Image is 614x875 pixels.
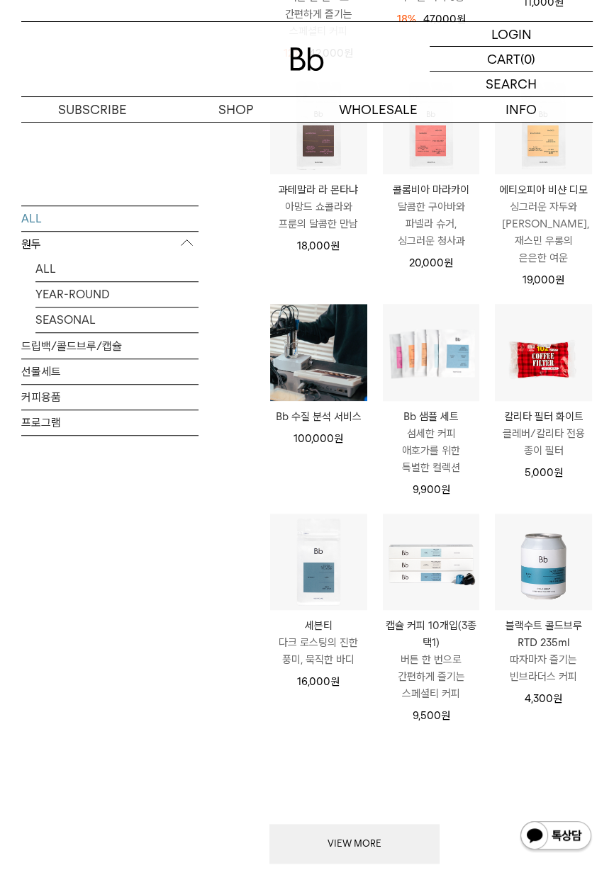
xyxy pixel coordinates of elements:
a: 프로그램 [21,410,199,435]
span: 원 [334,432,343,445]
p: 따자마자 즐기는 빈브라더스 커피 [495,651,592,685]
a: SUBSCRIBE [21,97,164,122]
a: SHOP [164,97,308,122]
img: 칼리타 필터 화이트 [495,304,592,401]
img: 블랙수트 콜드브루 RTD 235ml [495,514,592,611]
span: 19,000 [523,273,564,286]
span: 원 [440,483,450,496]
a: ALL [35,256,199,281]
p: CART [487,47,520,71]
a: 에티오피아 비샨 디모 싱그러운 자두와 [PERSON_NAME], 재스민 우롱의 은은한 여운 [495,181,592,266]
a: 커피용품 [21,385,199,410]
span: 9,900 [412,483,450,496]
span: 16,000 [297,675,340,688]
p: 블랙수트 콜드브루 RTD 235ml [495,617,592,651]
a: 드립백/콜드브루/캡슐 [21,334,199,359]
img: 캡슐 커피 10개입(3종 택1) [383,514,480,611]
p: SEARCH [486,72,537,96]
img: Bb 수질 분석 서비스 [270,304,367,401]
a: ALL [21,206,199,231]
p: 세븐티 [270,617,367,634]
p: 에티오피아 비샨 디모 [495,181,592,198]
p: INFO [450,97,593,122]
a: 캡슐 커피 10개입(3종 택1) 버튼 한 번으로 간편하게 즐기는 스페셜티 커피 [383,617,480,702]
span: 20,000 [409,256,453,269]
p: (0) [520,47,535,71]
img: 세븐티 [270,514,367,611]
span: 원 [330,239,340,252]
a: YEAR-ROUND [35,282,199,307]
p: 달콤한 구아바와 파넬라 슈거, 싱그러운 청사과 [383,198,480,249]
img: Bb 샘플 세트 [383,304,480,401]
button: VIEW MORE [269,824,440,864]
span: 4,300 [525,692,562,705]
p: 칼리타 필터 화이트 [495,408,592,425]
a: 세븐티 다크 로스팅의 진한 풍미, 묵직한 바디 [270,617,367,668]
span: 원 [555,273,564,286]
img: 과테말라 라 몬타냐 [270,77,367,174]
p: 원두 [21,232,199,257]
p: 섬세한 커피 애호가를 위한 특별한 컬렉션 [383,425,480,476]
p: LOGIN [491,22,532,46]
a: 칼리타 필터 화이트 클레버/칼리타 전용 종이 필터 [495,408,592,459]
p: 아망드 쇼콜라와 프룬의 달콤한 만남 [270,198,367,232]
p: 캡슐 커피 10개입(3종 택1) [383,617,480,651]
img: 에티오피아 비샨 디모 [495,77,592,174]
img: 콜롬비아 마라카이 [383,77,480,174]
span: 9,500 [412,709,450,722]
span: 원 [554,466,563,479]
p: 클레버/칼리타 전용 종이 필터 [495,425,592,459]
a: 과테말라 라 몬타냐 아망드 쇼콜라와 프룬의 달콤한 만남 [270,181,367,232]
p: 과테말라 라 몬타냐 [270,181,367,198]
p: 다크 로스팅의 진한 풍미, 묵직한 바디 [270,634,367,668]
p: 싱그러운 자두와 [PERSON_NAME], 재스민 우롱의 은은한 여운 [495,198,592,266]
span: 원 [553,692,562,705]
a: SEASONAL [35,307,199,332]
span: 원 [444,256,453,269]
p: 콜롬비아 마라카이 [383,181,480,198]
span: 원 [330,675,340,688]
a: LOGIN [430,22,593,47]
p: WHOLESALE [307,97,450,122]
a: 콜롬비아 마라카이 달콤한 구아바와 파넬라 슈거, 싱그러운 청사과 [383,181,480,249]
span: 5,000 [525,466,563,479]
a: Bb 샘플 세트 섬세한 커피 애호가를 위한 특별한 컬렉션 [383,408,480,476]
span: 18,000 [297,239,340,252]
p: 버튼 한 번으로 간편하게 즐기는 스페셜티 커피 [383,651,480,702]
img: 로고 [290,47,324,71]
a: 블랙수트 콜드브루 RTD 235ml 따자마자 즐기는 빈브라더스 커피 [495,617,592,685]
a: 선물세트 [21,359,199,384]
img: 카카오톡 채널 1:1 채팅 버튼 [519,820,593,854]
a: CART (0) [430,47,593,72]
p: Bb 샘플 세트 [383,408,480,425]
span: 100,000 [294,432,343,445]
span: 원 [440,709,450,722]
a: Bb 수질 분석 서비스 [270,408,367,425]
